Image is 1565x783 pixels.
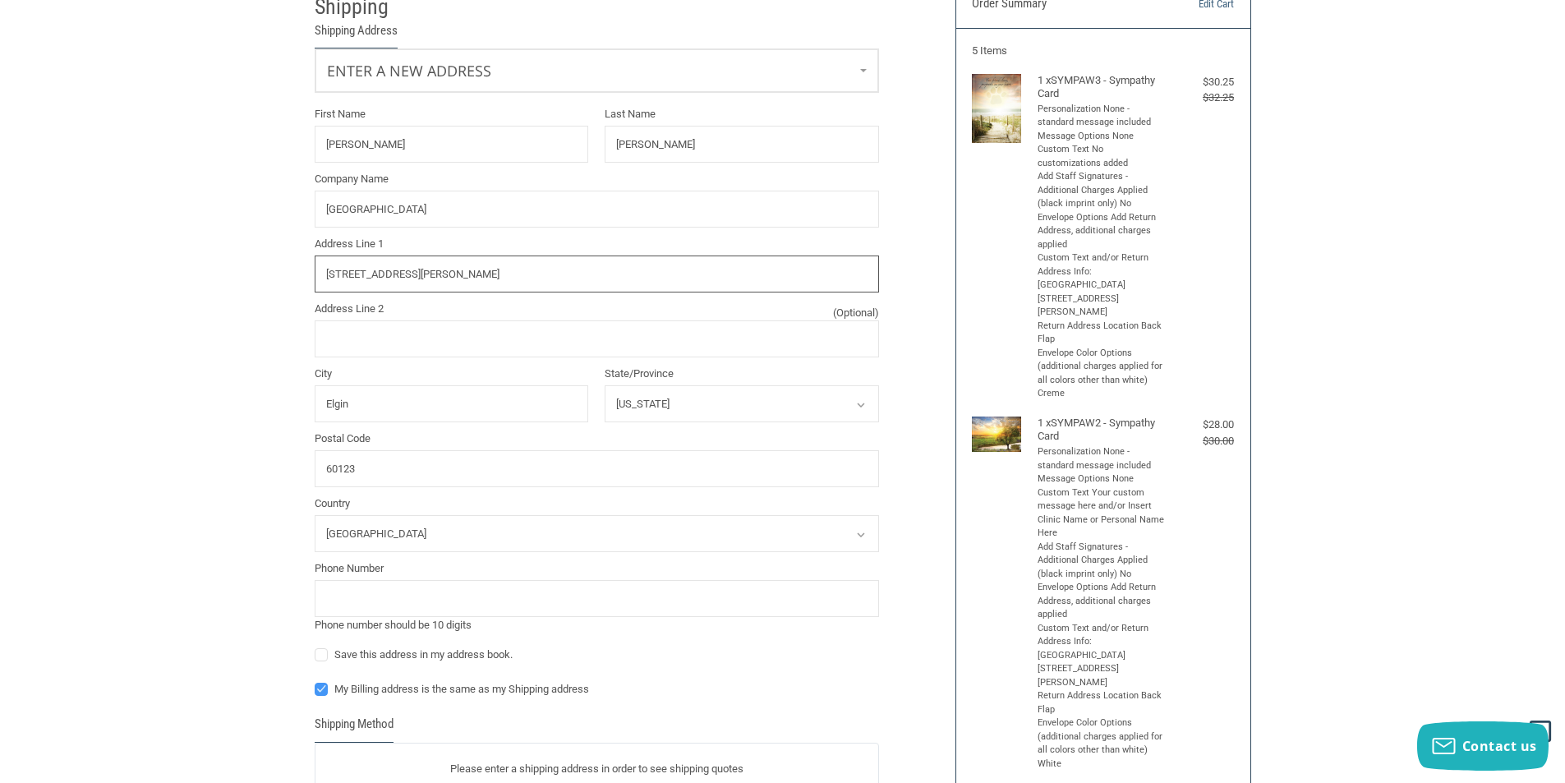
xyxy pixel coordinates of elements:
li: Message Options None [1038,130,1165,144]
li: Message Options None [1038,472,1165,486]
li: Return Address Location Back Flap [1038,689,1165,716]
div: $32.25 [1168,90,1234,106]
button: Contact us [1417,721,1549,771]
li: Envelope Color Options (additional charges applied for all colors other than white) Creme [1038,347,1165,401]
li: Personalization None - standard message included [1038,445,1165,472]
div: $30.25 [1168,74,1234,90]
label: Country [315,495,879,512]
li: Envelope Options Add Return Address, additional charges applied [1038,581,1165,622]
li: Envelope Color Options (additional charges applied for all colors other than white) White [1038,716,1165,771]
label: Save this address in my address book. [315,648,879,661]
li: Custom Text and/or Return Address Info: [GEOGRAPHIC_DATA][STREET_ADDRESS][PERSON_NAME] [1038,622,1165,690]
label: Phone Number [315,560,879,577]
label: State/Province [605,366,879,382]
span: Contact us [1462,737,1537,755]
label: First Name [315,106,589,122]
label: Last Name [605,106,879,122]
li: Add Staff Signatures - Additional Charges Applied (black imprint only) No [1038,170,1165,211]
div: $30.00 [1168,433,1234,449]
li: Custom Text No customizations added [1038,143,1165,170]
a: Enter or select a different address [315,49,878,92]
li: Personalization None - standard message included [1038,103,1165,130]
label: Postal Code [315,431,879,447]
div: Phone number should be 10 digits [315,617,879,633]
label: My Billing address is the same as my Shipping address [315,683,879,696]
label: Address Line 2 [315,301,879,317]
small: (Optional) [833,305,879,321]
div: $28.00 [1168,417,1234,433]
li: Return Address Location Back Flap [1038,320,1165,347]
li: Envelope Options Add Return Address, additional charges applied [1038,211,1165,252]
label: Company Name [315,171,879,187]
li: Add Staff Signatures - Additional Charges Applied (black imprint only) No [1038,541,1165,582]
label: City [315,366,589,382]
h3: 5 Items [972,44,1234,58]
h4: 1 x SYMPAW3 - Sympathy Card [1038,74,1165,101]
legend: Shipping Method [315,715,394,742]
li: Custom Text and/or Return Address Info: [GEOGRAPHIC_DATA][STREET_ADDRESS][PERSON_NAME] [1038,251,1165,320]
h4: 1 x SYMPAW2 - Sympathy Card [1038,417,1165,444]
label: Address Line 1 [315,236,879,252]
span: Enter a new address [327,61,491,81]
li: Custom Text Your custom message here and/or Insert Clinic Name or Personal Name Here [1038,486,1165,541]
legend: Shipping Address [315,21,398,48]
